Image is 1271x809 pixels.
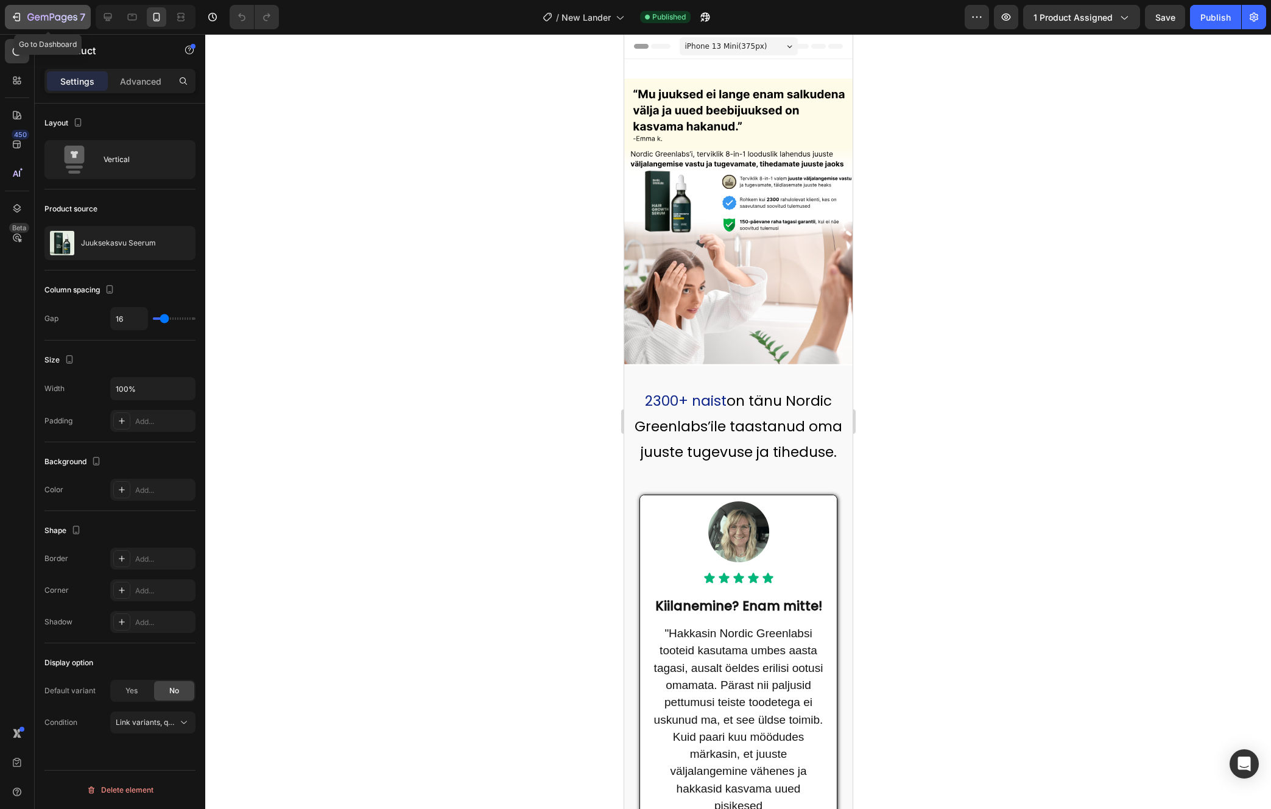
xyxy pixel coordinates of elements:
div: Shape [44,523,83,539]
div: Shadow [44,616,72,627]
div: Undo/Redo [230,5,279,29]
div: Color [44,484,63,495]
button: Publish [1190,5,1241,29]
span: No [169,685,179,696]
button: Save [1145,5,1185,29]
span: Link variants, quantity <br> between same products [116,718,295,727]
div: Background [44,454,104,470]
div: Layout [44,115,85,132]
span: Save [1155,12,1175,23]
button: 7 [5,5,91,29]
span: / [556,11,559,24]
span: New Lander [562,11,611,24]
img: product feature img [50,231,74,255]
p: Settings [60,75,94,88]
button: Link variants, quantity <br> between same products [110,712,195,733]
button: Delete element [44,780,195,800]
span: Published [652,12,686,23]
p: Juuksekasvu Seerum [81,239,156,247]
p: 7 [80,10,85,24]
div: Beta [9,223,29,233]
button: 1 product assigned [1023,5,1140,29]
iframe: Design area [624,34,853,809]
div: Default variant [44,685,96,696]
div: Condition [44,717,77,728]
div: Delete element [86,783,153,797]
div: Corner [44,585,69,596]
p: Product [59,43,163,58]
input: Auto [111,378,195,400]
div: Gap [44,313,58,324]
input: Auto [111,308,147,330]
div: Add... [135,416,192,427]
div: Border [44,553,68,564]
div: Add... [135,485,192,496]
p: Advanced [120,75,161,88]
div: Add... [135,617,192,628]
div: Open Intercom Messenger [1230,749,1259,779]
span: Yes [125,685,138,696]
div: 450 [12,130,29,140]
div: Add... [135,585,192,596]
div: Width [44,383,65,394]
div: Size [44,352,77,369]
div: Product source [44,203,97,214]
div: Publish [1200,11,1231,24]
div: Display option [44,657,93,668]
div: Add... [135,554,192,565]
div: Padding [44,415,72,426]
span: 1 product assigned [1033,11,1113,24]
div: Vertical [104,146,178,174]
div: Column spacing [44,282,117,299]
